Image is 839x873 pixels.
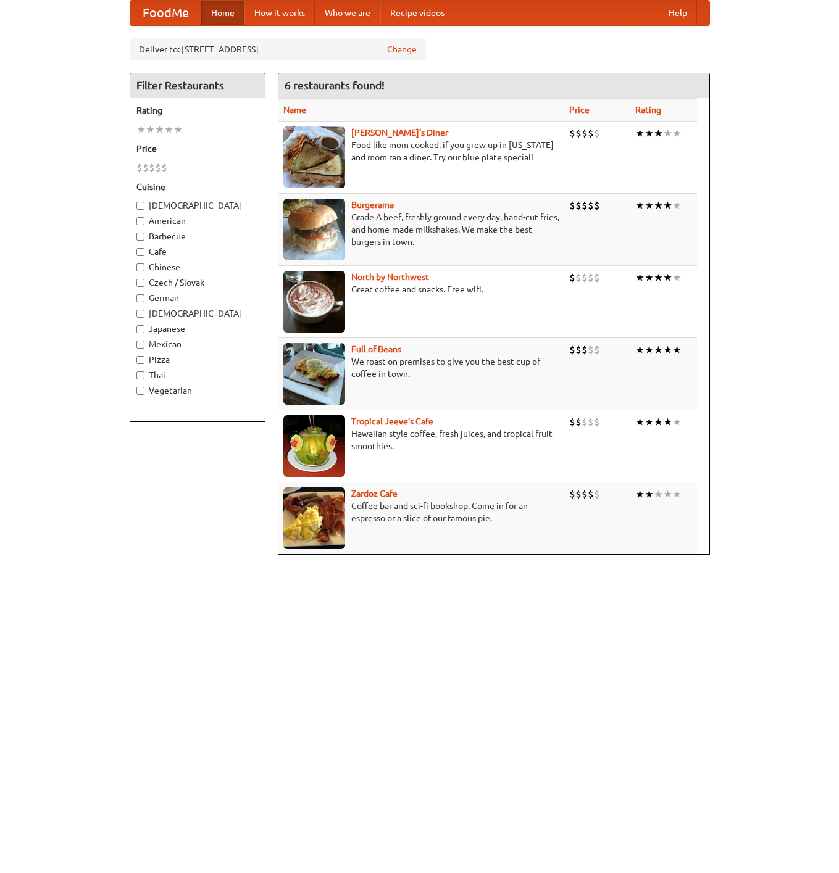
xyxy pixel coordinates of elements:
[672,199,682,212] li: ★
[582,199,588,212] li: $
[136,230,259,242] label: Barbecue
[569,415,575,429] li: $
[575,343,582,357] li: $
[136,354,259,366] label: Pizza
[283,355,559,380] p: We roast on premises to give you the best cup of coffee in town.
[387,43,417,56] a: Change
[283,428,559,452] p: Hawaiian style coffee, fresh juices, and tropical fruit smoothies.
[130,1,201,25] a: FoodMe
[351,344,401,354] a: Full of Beans
[315,1,380,25] a: Who we are
[645,199,654,212] li: ★
[654,487,663,501] li: ★
[588,487,594,501] li: $
[594,487,600,501] li: $
[569,199,575,212] li: $
[635,126,645,140] li: ★
[588,199,594,212] li: $
[588,343,594,357] li: $
[588,126,594,140] li: $
[285,80,385,91] ng-pluralize: 6 restaurants found!
[136,384,259,397] label: Vegetarian
[283,126,345,188] img: sallys.jpg
[594,343,600,357] li: $
[136,341,144,349] input: Mexican
[569,487,575,501] li: $
[283,139,559,163] p: Food like mom cooked, if you grew up in [US_STATE] and mom ran a diner. Try our blue plate special!
[136,202,144,210] input: [DEMOGRAPHIC_DATA]
[164,123,173,136] li: ★
[588,415,594,429] li: $
[654,415,663,429] li: ★
[672,271,682,284] li: ★
[582,126,588,140] li: $
[663,199,672,212] li: ★
[654,271,663,284] li: ★
[569,126,575,140] li: $
[645,271,654,284] li: ★
[136,217,144,225] input: American
[136,387,144,395] input: Vegetarian
[594,126,600,140] li: $
[143,161,149,175] li: $
[575,126,582,140] li: $
[663,126,672,140] li: ★
[351,128,448,138] a: [PERSON_NAME]'s Diner
[136,161,143,175] li: $
[663,271,672,284] li: ★
[283,105,306,115] a: Name
[663,487,672,501] li: ★
[351,272,429,282] a: North by Northwest
[136,292,259,304] label: German
[575,415,582,429] li: $
[283,283,559,296] p: Great coffee and snacks. Free wifi.
[201,1,244,25] a: Home
[654,199,663,212] li: ★
[635,343,645,357] li: ★
[136,248,144,256] input: Cafe
[283,487,345,549] img: zardoz.jpg
[136,233,144,241] input: Barbecue
[351,416,433,426] b: Tropical Jeeve's Cafe
[588,271,594,284] li: $
[569,271,575,284] li: $
[654,343,663,357] li: ★
[672,343,682,357] li: ★
[136,307,259,320] label: [DEMOGRAPHIC_DATA]
[645,343,654,357] li: ★
[136,263,144,271] input: Chinese
[136,215,259,227] label: American
[569,343,575,357] li: $
[283,271,345,333] img: north.jpg
[146,123,155,136] li: ★
[283,415,345,477] img: jeeves.jpg
[635,105,661,115] a: Rating
[136,246,259,258] label: Cafe
[136,276,259,289] label: Czech / Slovak
[635,415,645,429] li: ★
[136,104,259,117] h5: Rating
[645,415,654,429] li: ★
[283,500,559,524] p: Coffee bar and sci-fi bookshop. Come in for an espresso or a slice of our famous pie.
[136,356,144,364] input: Pizza
[136,325,144,333] input: Japanese
[654,126,663,140] li: ★
[672,126,682,140] li: ★
[136,369,259,381] label: Thai
[283,211,559,248] p: Grade A beef, freshly ground every day, hand-cut fries, and home-made milkshakes. We make the bes...
[136,199,259,212] label: [DEMOGRAPHIC_DATA]
[351,489,398,499] a: Zardoz Cafe
[582,415,588,429] li: $
[569,105,590,115] a: Price
[136,371,144,379] input: Thai
[594,271,600,284] li: $
[136,261,259,273] label: Chinese
[136,181,259,193] h5: Cuisine
[161,161,167,175] li: $
[283,199,345,260] img: burgerama.jpg
[130,73,265,98] h4: Filter Restaurants
[635,271,645,284] li: ★
[575,271,582,284] li: $
[635,487,645,501] li: ★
